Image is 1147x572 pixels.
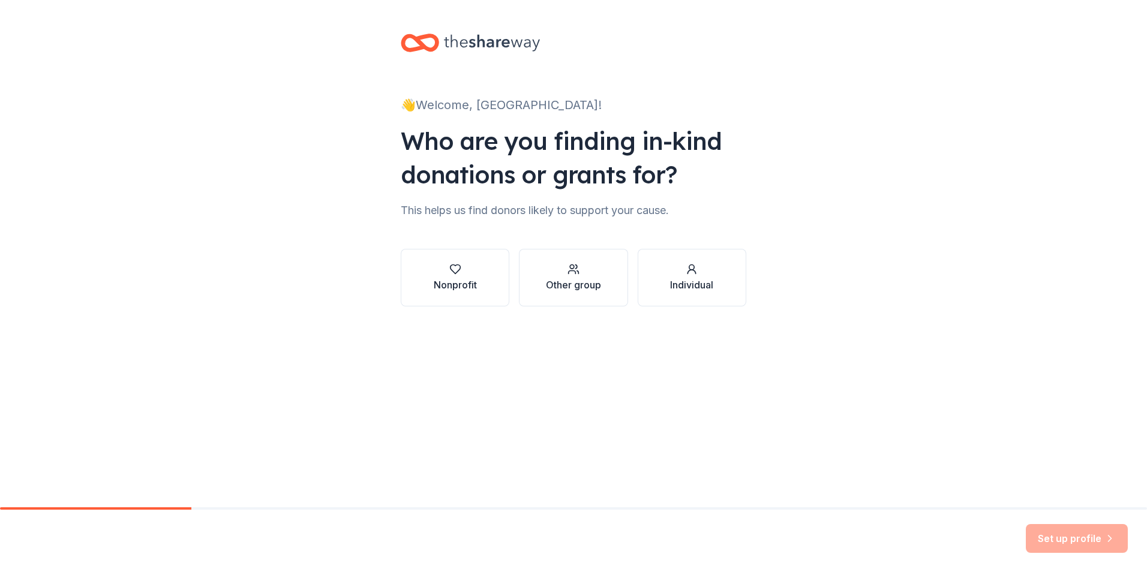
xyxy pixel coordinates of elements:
[434,278,477,292] div: Nonprofit
[401,124,746,191] div: Who are you finding in-kind donations or grants for?
[401,95,746,115] div: 👋 Welcome, [GEOGRAPHIC_DATA]!
[670,278,713,292] div: Individual
[638,249,746,306] button: Individual
[401,201,746,220] div: This helps us find donors likely to support your cause.
[546,278,601,292] div: Other group
[401,249,509,306] button: Nonprofit
[519,249,627,306] button: Other group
